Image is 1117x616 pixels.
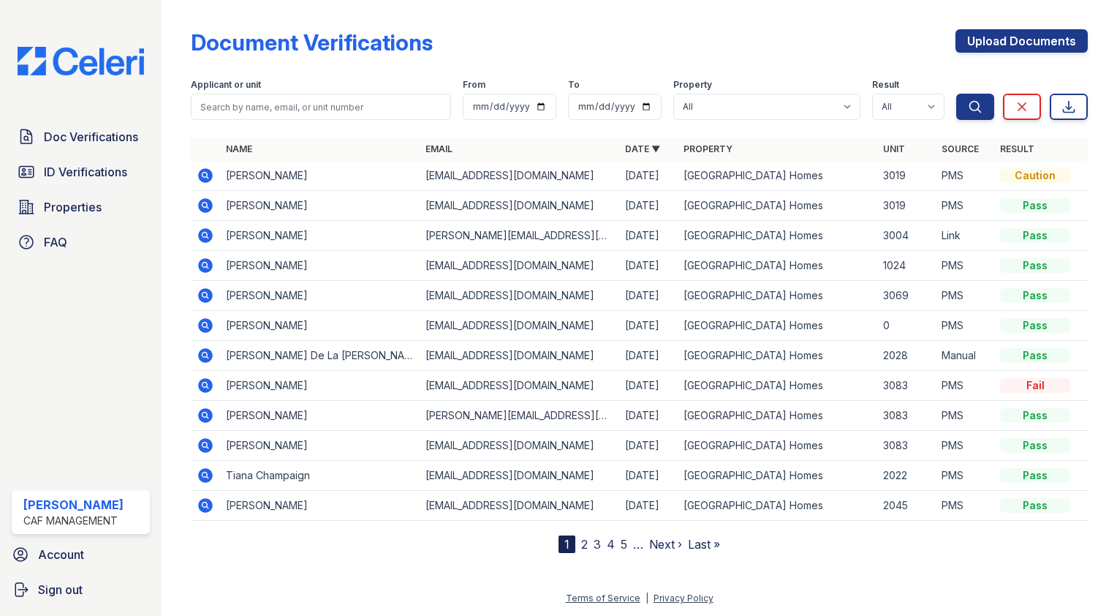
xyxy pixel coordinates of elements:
[877,251,936,281] td: 1024
[23,496,124,514] div: [PERSON_NAME]
[220,161,420,191] td: [PERSON_NAME]
[619,461,678,491] td: [DATE]
[942,143,979,154] a: Source
[420,491,619,521] td: [EMAIL_ADDRESS][DOMAIN_NAME]
[1000,438,1070,453] div: Pass
[607,537,615,552] a: 4
[619,191,678,221] td: [DATE]
[463,79,485,91] label: From
[558,536,575,553] div: 1
[936,341,994,371] td: Manual
[619,161,678,191] td: [DATE]
[936,371,994,401] td: PMS
[420,431,619,461] td: [EMAIL_ADDRESS][DOMAIN_NAME]
[420,251,619,281] td: [EMAIL_ADDRESS][DOMAIN_NAME]
[877,341,936,371] td: 2028
[633,536,643,553] span: …
[684,143,732,154] a: Property
[619,371,678,401] td: [DATE]
[936,461,994,491] td: PMS
[625,143,660,154] a: Date ▼
[220,311,420,341] td: [PERSON_NAME]
[581,537,588,552] a: 2
[1000,228,1070,243] div: Pass
[1000,198,1070,213] div: Pass
[220,221,420,251] td: [PERSON_NAME]
[877,311,936,341] td: 0
[936,311,994,341] td: PMS
[420,281,619,311] td: [EMAIL_ADDRESS][DOMAIN_NAME]
[44,128,138,146] span: Doc Verifications
[6,540,156,569] a: Account
[420,221,619,251] td: [PERSON_NAME][EMAIL_ADDRESS][PERSON_NAME][DOMAIN_NAME]
[678,431,877,461] td: [GEOGRAPHIC_DATA] Homes
[594,537,601,552] a: 3
[649,537,682,552] a: Next ›
[38,581,83,598] span: Sign out
[936,221,994,251] td: Link
[1000,318,1070,333] div: Pass
[678,251,877,281] td: [GEOGRAPHIC_DATA] Homes
[220,281,420,311] td: [PERSON_NAME]
[220,251,420,281] td: [PERSON_NAME]
[12,228,150,257] a: FAQ
[621,537,627,552] a: 5
[420,461,619,491] td: [EMAIL_ADDRESS][DOMAIN_NAME]
[688,537,720,552] a: Last »
[883,143,905,154] a: Unit
[678,191,877,221] td: [GEOGRAPHIC_DATA] Homes
[1000,378,1070,393] div: Fail
[678,221,877,251] td: [GEOGRAPHIC_DATA] Homes
[619,491,678,521] td: [DATE]
[191,94,451,120] input: Search by name, email, or unit number
[1000,468,1070,483] div: Pass
[1000,408,1070,423] div: Pass
[220,341,420,371] td: [PERSON_NAME] De La [PERSON_NAME]
[955,29,1088,53] a: Upload Documents
[1000,143,1034,154] a: Result
[936,491,994,521] td: PMS
[678,161,877,191] td: [GEOGRAPHIC_DATA] Homes
[420,371,619,401] td: [EMAIL_ADDRESS][DOMAIN_NAME]
[23,514,124,528] div: CAF Management
[877,401,936,431] td: 3083
[38,546,84,563] span: Account
[936,251,994,281] td: PMS
[1000,288,1070,303] div: Pass
[220,431,420,461] td: [PERSON_NAME]
[877,161,936,191] td: 3019
[420,341,619,371] td: [EMAIL_ADDRESS][DOMAIN_NAME]
[877,491,936,521] td: 2045
[678,311,877,341] td: [GEOGRAPHIC_DATA] Homes
[44,233,67,251] span: FAQ
[1000,168,1070,183] div: Caution
[936,431,994,461] td: PMS
[220,371,420,401] td: [PERSON_NAME]
[420,161,619,191] td: [EMAIL_ADDRESS][DOMAIN_NAME]
[12,192,150,222] a: Properties
[877,191,936,221] td: 3019
[226,143,252,154] a: Name
[619,401,678,431] td: [DATE]
[1000,498,1070,513] div: Pass
[6,575,156,604] a: Sign out
[936,191,994,221] td: PMS
[220,401,420,431] td: [PERSON_NAME]
[678,341,877,371] td: [GEOGRAPHIC_DATA] Homes
[673,79,712,91] label: Property
[678,281,877,311] td: [GEOGRAPHIC_DATA] Homes
[678,401,877,431] td: [GEOGRAPHIC_DATA] Homes
[566,593,640,604] a: Terms of Service
[877,431,936,461] td: 3083
[619,311,678,341] td: [DATE]
[936,401,994,431] td: PMS
[936,281,994,311] td: PMS
[425,143,453,154] a: Email
[619,431,678,461] td: [DATE]
[220,191,420,221] td: [PERSON_NAME]
[191,79,261,91] label: Applicant or unit
[877,371,936,401] td: 3083
[678,461,877,491] td: [GEOGRAPHIC_DATA] Homes
[420,311,619,341] td: [EMAIL_ADDRESS][DOMAIN_NAME]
